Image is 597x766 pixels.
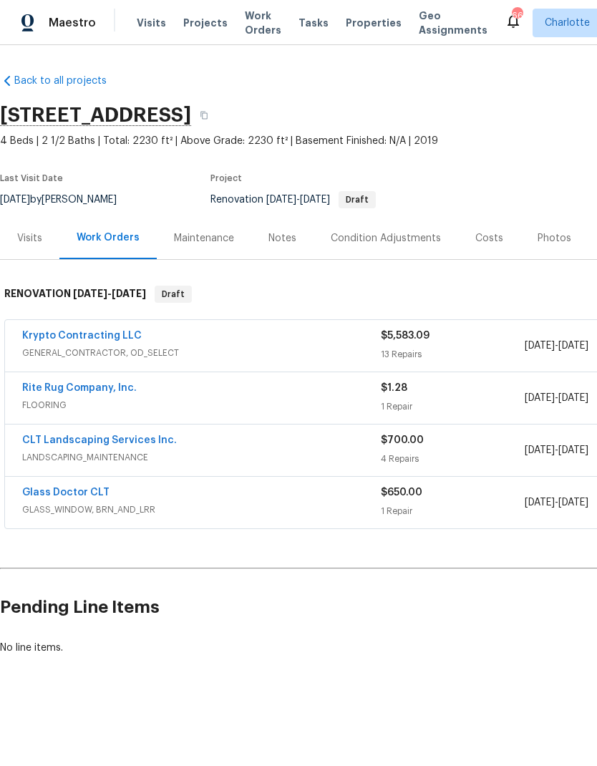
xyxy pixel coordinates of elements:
[558,393,588,403] span: [DATE]
[210,174,242,183] span: Project
[156,287,190,301] span: Draft
[381,399,524,414] div: 1 Repair
[49,16,96,30] span: Maestro
[191,102,217,128] button: Copy Address
[340,195,374,204] span: Draft
[558,445,588,455] span: [DATE]
[381,452,524,466] div: 4 Repairs
[538,231,571,246] div: Photos
[525,445,555,455] span: [DATE]
[17,231,42,246] div: Visits
[22,488,110,498] a: Glass Doctor CLT
[545,16,590,30] span: Charlotte
[346,16,402,30] span: Properties
[381,435,424,445] span: $700.00
[210,195,376,205] span: Renovation
[174,231,234,246] div: Maintenance
[268,231,296,246] div: Notes
[381,383,407,393] span: $1.28
[558,498,588,508] span: [DATE]
[558,341,588,351] span: [DATE]
[381,347,524,362] div: 13 Repairs
[525,341,555,351] span: [DATE]
[331,231,441,246] div: Condition Adjustments
[22,435,177,445] a: CLT Landscaping Services Inc.
[300,195,330,205] span: [DATE]
[475,231,503,246] div: Costs
[266,195,296,205] span: [DATE]
[22,346,381,360] span: GENERAL_CONTRACTOR, OD_SELECT
[381,331,429,341] span: $5,583.09
[22,331,142,341] a: Krypto Contracting LLC
[22,450,381,465] span: LANDSCAPING_MAINTENANCE
[266,195,330,205] span: -
[22,398,381,412] span: FLOORING
[525,391,588,405] span: -
[112,289,146,299] span: [DATE]
[137,16,166,30] span: Visits
[183,16,228,30] span: Projects
[22,383,137,393] a: Rite Rug Company, Inc.
[73,289,107,299] span: [DATE]
[381,488,422,498] span: $650.00
[22,503,381,517] span: GLASS_WINDOW, BRN_AND_LRR
[381,504,524,518] div: 1 Repair
[525,495,588,510] span: -
[419,9,487,37] span: Geo Assignments
[525,498,555,508] span: [DATE]
[245,9,281,37] span: Work Orders
[4,286,146,303] h6: RENOVATION
[525,339,588,353] span: -
[525,393,555,403] span: [DATE]
[298,18,329,28] span: Tasks
[73,289,146,299] span: -
[77,231,140,245] div: Work Orders
[512,9,522,23] div: 66
[525,443,588,457] span: -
